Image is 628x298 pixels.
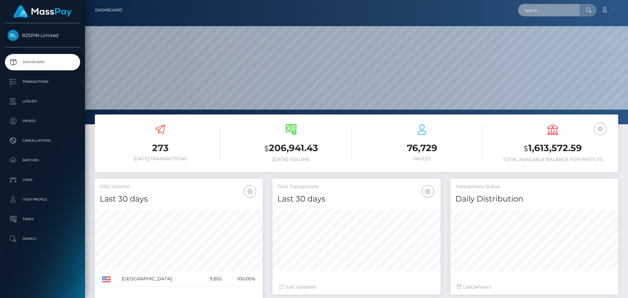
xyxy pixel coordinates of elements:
[5,93,80,110] a: Ledger
[119,272,200,287] td: [GEOGRAPHIC_DATA]
[361,156,482,162] h6: Payees
[100,193,258,205] h4: Last 30 days
[455,193,613,205] h4: Daily Distribution
[8,116,78,126] p: Payees
[8,136,78,146] p: Cancellations
[8,30,19,41] img: B2SPIN Limited
[8,175,78,185] p: Links
[8,234,78,244] p: Search
[8,57,78,67] p: Dashboard
[5,32,80,38] span: B2SPIN Limited
[5,172,80,188] a: Links
[8,155,78,165] p: Batches
[457,284,612,290] div: Last hours
[279,284,434,290] div: Just Updated
[231,142,352,155] h3: 206,941.43
[5,191,80,208] a: User Profile
[100,156,221,162] h6: [DATE] Transactions
[277,184,435,190] h5: Total Transactions
[231,157,352,162] h6: [DATE] Volume
[5,74,80,90] a: Transactions
[518,4,580,16] input: Search...
[5,211,80,227] a: Taxes
[8,77,78,87] p: Transactions
[200,272,224,287] td: 9,855
[8,195,78,204] p: User Profile
[455,184,613,190] h5: Transactions Status
[5,54,80,70] a: Dashboard
[8,214,78,224] p: Taxes
[492,157,613,162] h6: Total Available Balance for Payouts
[5,152,80,168] a: Batches
[100,142,221,154] h3: 273
[264,144,269,153] small: $
[224,272,258,287] td: 100.00%
[361,142,482,154] h3: 76,729
[5,113,80,129] a: Payees
[473,284,478,290] span: 24
[102,276,111,282] img: US.png
[5,231,80,247] a: Search
[277,193,435,205] h4: Last 30 days
[524,144,528,153] small: $
[492,142,613,155] h3: 1,613,572.59
[8,96,78,106] p: Ledger
[5,132,80,149] a: Cancellations
[95,3,122,17] a: Dashboard
[13,5,72,18] img: MassPay Logo
[100,184,258,190] h5: USD Volume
